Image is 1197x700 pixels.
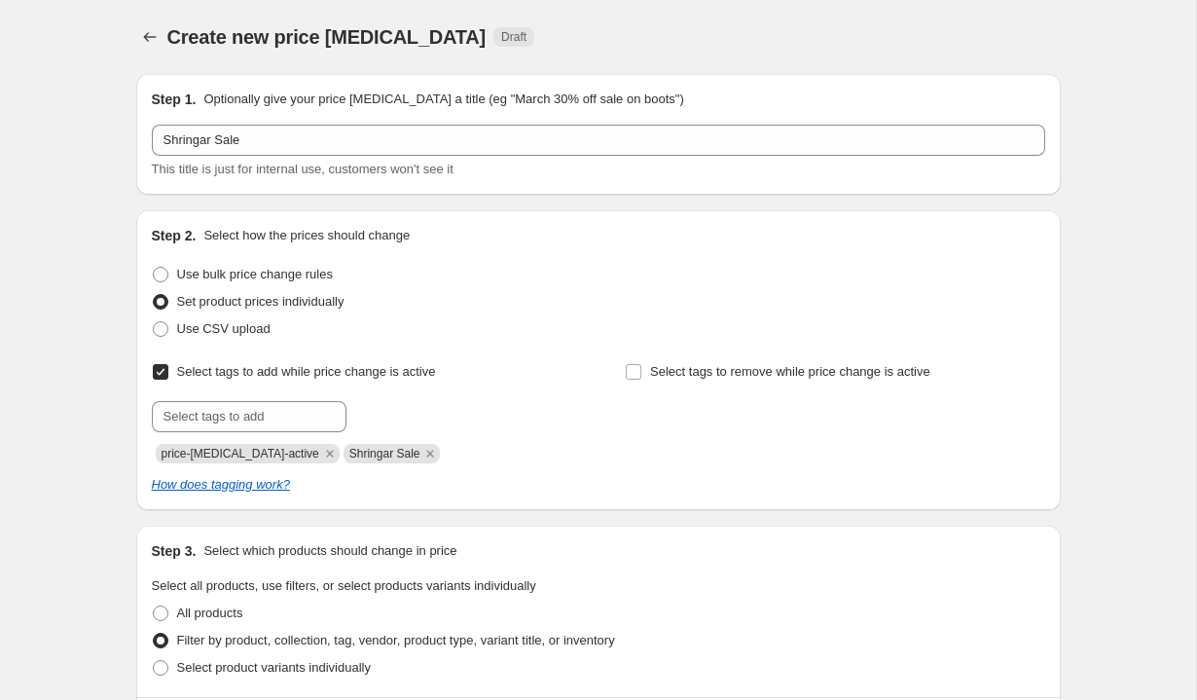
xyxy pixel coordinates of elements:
[152,125,1045,156] input: 30% off holiday sale
[177,660,371,675] span: Select product variants individually
[152,541,197,561] h2: Step 3.
[152,578,536,593] span: Select all products, use filters, or select products variants individually
[136,23,163,51] button: Price change jobs
[152,162,453,176] span: This title is just for internal use, customers won't see it
[152,401,346,432] input: Select tags to add
[203,90,683,109] p: Optionally give your price [MEDICAL_DATA] a title (eg "March 30% off sale on boots")
[152,226,197,245] h2: Step 2.
[177,294,345,309] span: Set product prices individually
[203,541,456,561] p: Select which products should change in price
[177,606,243,620] span: All products
[162,447,319,461] span: price-change-job-active
[177,321,271,336] span: Use CSV upload
[349,447,420,461] span: Shringar Sale
[167,26,487,48] span: Create new price [MEDICAL_DATA]
[152,90,197,109] h2: Step 1.
[421,445,439,462] button: Remove Shringar Sale
[177,633,615,647] span: Filter by product, collection, tag, vendor, product type, variant title, or inventory
[203,226,410,245] p: Select how the prices should change
[501,29,526,45] span: Draft
[152,477,290,492] a: How does tagging work?
[650,364,930,379] span: Select tags to remove while price change is active
[177,364,436,379] span: Select tags to add while price change is active
[177,267,333,281] span: Use bulk price change rules
[321,445,339,462] button: Remove price-change-job-active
